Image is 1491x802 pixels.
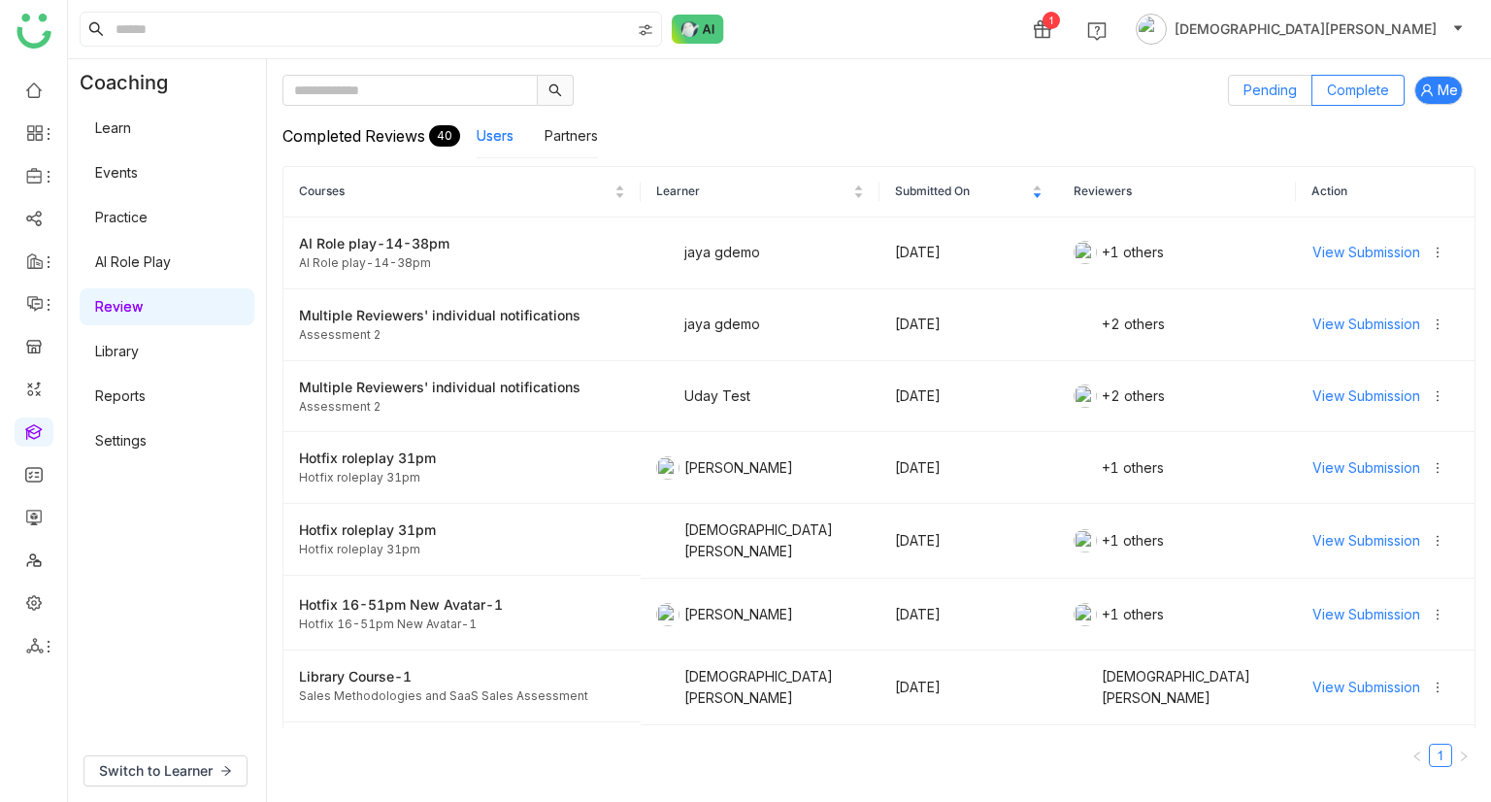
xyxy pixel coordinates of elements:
th: Reviewers [1058,167,1296,217]
span: View Submission [1312,457,1420,479]
div: AI Role play-14-38pm [299,254,625,273]
div: Completed Reviews [282,106,477,166]
span: View Submission [1312,385,1420,407]
div: Multiple Reviewers' individual notifications [299,377,625,398]
a: Library [95,343,139,359]
button: Next Page [1452,744,1475,767]
div: +1 others [1074,456,1280,480]
button: View Submission [1311,599,1421,630]
span: Switch to Learner [99,760,213,782]
div: Hotfix roleplay 31pm [299,519,625,541]
img: help.svg [1087,21,1107,41]
div: Multiple Reviewers' individual notifications [299,305,625,326]
span: View Submission [1312,604,1420,625]
span: View Submission [1312,242,1420,263]
button: View Submission [1311,525,1421,556]
li: 1 [1429,744,1452,767]
span: [DEMOGRAPHIC_DATA][PERSON_NAME] [1175,18,1437,40]
div: [PERSON_NAME] [656,456,863,480]
button: View Submission [1311,381,1421,412]
td: [DATE] [879,432,1058,504]
button: Me [1414,76,1463,105]
button: [DEMOGRAPHIC_DATA][PERSON_NAME] [1132,14,1468,45]
img: search-type.svg [638,22,653,38]
a: Practice [95,209,148,225]
div: Uday Test [656,384,863,408]
button: View Submission [1311,309,1421,340]
a: Events [95,164,138,181]
div: Assessment 2 [299,326,625,345]
img: 684a9b06de261c4b36a3cf65 [1074,456,1097,480]
img: logo [17,14,51,49]
td: [DATE] [879,289,1058,361]
img: 684a9b06de261c4b36a3cf65 [656,676,679,699]
img: 684a9b06de261c4b36a3cf65 [1074,676,1097,699]
div: [DEMOGRAPHIC_DATA][PERSON_NAME] [656,519,863,562]
span: Courses [299,183,611,201]
div: Coaching [68,59,197,106]
div: Assessment 2 [299,398,625,417]
td: [DATE] [879,217,1058,289]
td: [DATE] [879,579,1058,651]
td: [DATE] [879,651,1058,725]
img: ask-buddy-normal.svg [672,15,724,44]
div: Library Course-1 [299,666,625,687]
div: Hotfix 16-51pm New Avatar-1 [299,616,625,634]
button: View Submission [1311,452,1421,484]
button: Switch to Learner [83,755,248,786]
div: AI Role play-14-38pm [299,233,625,254]
td: [DATE] [879,504,1058,579]
div: Hotfix roleplay 31pm [299,448,625,469]
div: Hotfix roleplay 31pm [299,541,625,559]
span: View Submission [1312,314,1420,335]
div: +1 others [1074,603,1280,626]
td: [DATE] [879,725,1058,797]
div: jaya gdemo [656,313,863,336]
div: +1 others [1074,241,1280,264]
div: [DEMOGRAPHIC_DATA][PERSON_NAME] [656,666,863,709]
span: Submitted On [895,183,1028,201]
div: Hotfix roleplay 31pm [299,469,625,487]
div: 1 [1043,12,1060,29]
img: 6851153c512bef77ea245893 [656,384,679,408]
span: Complete [1327,82,1389,98]
span: Learner [656,183,848,201]
span: Pending [1243,82,1297,98]
img: avatar [1136,14,1167,45]
span: View Submission [1312,677,1420,698]
a: AI Role Play [95,253,171,270]
div: [PERSON_NAME] [656,603,863,626]
img: 684a9b06de261c4b36a3cf65 [656,529,679,552]
a: Review [95,298,143,315]
span: Me [1438,80,1458,101]
button: View Submission [1311,672,1421,703]
img: 684a9b6bde261c4b36a3d2e3 [1074,529,1097,552]
th: Action [1296,167,1474,217]
button: Previous Page [1406,744,1429,767]
span: View Submission [1312,530,1420,551]
a: Settings [95,432,147,449]
img: 684a9b06de261c4b36a3cf65 [1074,313,1097,336]
a: Reports [95,387,146,404]
img: 68505838512bef77ea22beca [656,241,679,264]
img: 684be972847de31b02b70467 [656,456,679,480]
nz-tag: 40 [429,125,460,147]
div: +2 others [1074,313,1280,336]
div: [DEMOGRAPHIC_DATA][PERSON_NAME] [1074,666,1280,709]
a: Users [477,127,514,144]
img: 684be972847de31b02b70467 [1074,384,1097,408]
a: Learn [95,119,131,136]
td: [DATE] [879,361,1058,433]
div: +1 others [1074,529,1280,552]
div: Hotfix 16-51pm New Avatar-1 [299,594,625,616]
a: 1 [1430,745,1451,766]
img: 684be972847de31b02b70467 [1074,603,1097,626]
a: Partners [545,127,598,144]
img: 684be972847de31b02b70467 [1074,241,1097,264]
img: 684be972847de31b02b70467 [656,603,679,626]
div: jaya gdemo [656,241,863,264]
div: +2 others [1074,384,1280,408]
img: 68505838512bef77ea22beca [656,313,679,336]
